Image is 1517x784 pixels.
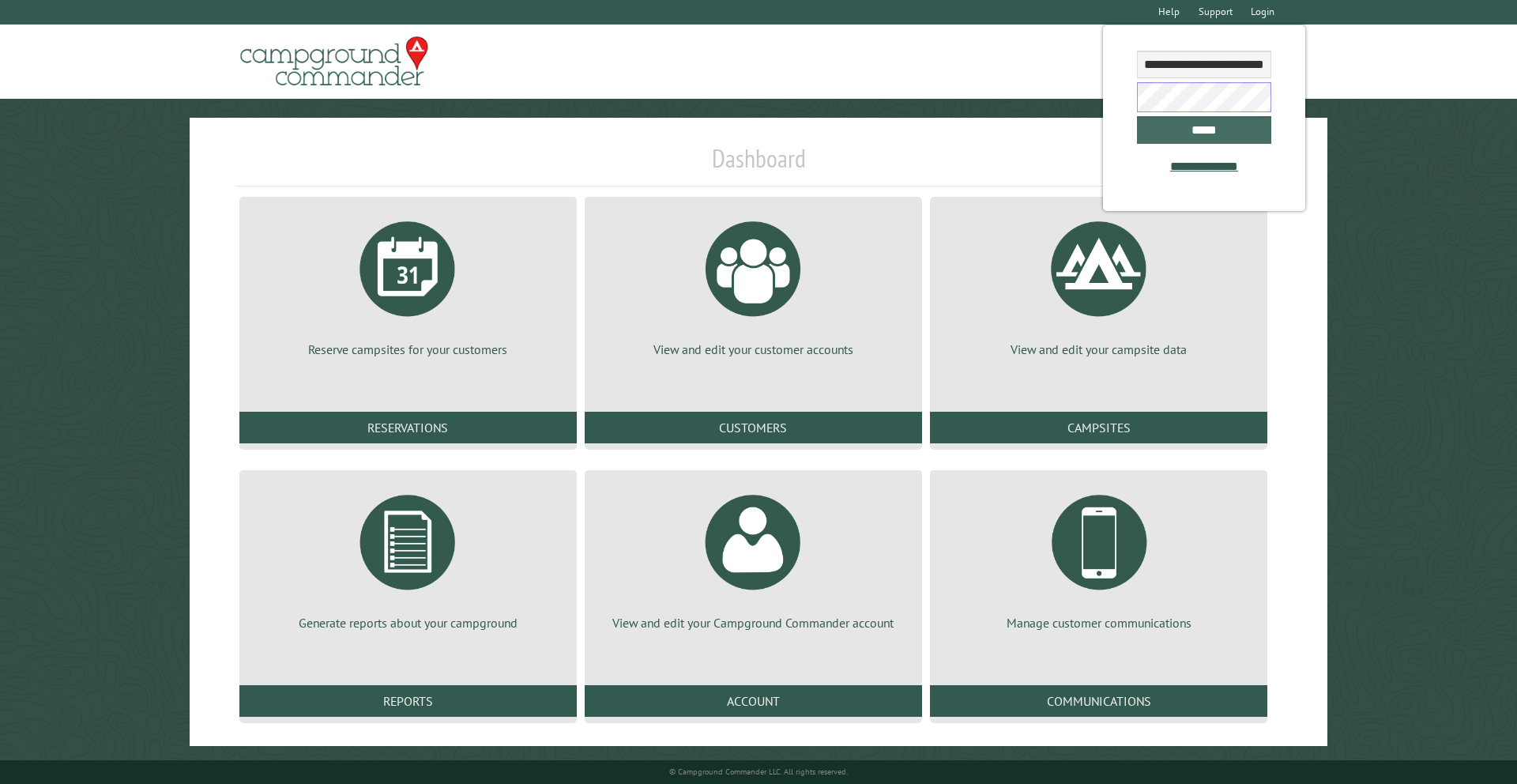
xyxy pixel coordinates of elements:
[235,31,433,92] img: Campground Commander
[258,483,558,631] a: Generate reports about your campground
[669,767,848,777] small: © Campground Commander LLC. All rights reserved.
[930,412,1267,443] a: Campsites
[949,614,1248,631] p: Manage customer communications
[239,412,577,443] a: Reservations
[949,341,1248,358] p: View and edit your campsite data
[585,685,922,717] a: Account
[604,341,903,358] p: View and edit your customer accounts
[604,209,903,358] a: View and edit your customer accounts
[258,614,558,631] p: Generate reports about your campground
[604,483,903,631] a: View and edit your Campground Commander account
[604,614,903,631] p: View and edit your Campground Commander account
[585,412,922,443] a: Customers
[930,685,1267,717] a: Communications
[258,209,558,358] a: Reserve campsites for your customers
[235,143,1282,187] h1: Dashboard
[239,685,577,717] a: Reports
[949,483,1248,631] a: Manage customer communications
[949,209,1248,358] a: View and edit your campsite data
[258,341,558,358] p: Reserve campsites for your customers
